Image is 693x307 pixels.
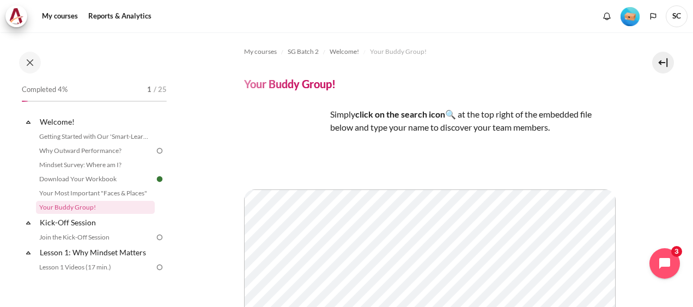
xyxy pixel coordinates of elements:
a: Your Buddy Group! [36,201,155,214]
a: Join the Kick-Off Session [36,231,155,244]
a: My courses [38,5,82,27]
a: Lesson 1 Videos (17 min.) [36,261,155,274]
span: SG Batch 2 [288,47,319,57]
img: Level #1 [621,7,640,26]
a: Level #1 [616,6,644,26]
span: My courses [244,47,277,57]
a: Architeck Architeck [5,5,33,27]
span: Collapse [23,217,34,228]
a: Welcome! [330,45,359,58]
p: Simply 🔍 at the top right of the embedded file below and type your name to discover your team mem... [244,108,616,134]
a: User menu [666,5,688,27]
a: Lesson 1 Summary [36,275,155,288]
a: Your Buddy Group! [370,45,427,58]
span: Welcome! [330,47,359,57]
a: Getting Started with Our 'Smart-Learning' Platform [36,130,155,143]
a: Why Outward Performance? [36,144,155,157]
span: Completed 4% [22,84,68,95]
strong: click on the search icon [355,109,445,119]
a: Lesson 1: Why Mindset Matters [38,245,155,260]
span: 1 [147,84,151,95]
nav: Navigation bar [244,43,616,60]
div: 4% [22,101,28,102]
span: SC [666,5,688,27]
a: My courses [244,45,277,58]
span: Collapse [23,116,34,127]
img: Architeck [9,8,24,24]
a: SG Batch 2 [288,45,319,58]
button: Languages [645,8,661,24]
img: dsf [244,108,326,189]
img: To do [155,232,165,242]
img: Done [155,174,165,184]
a: Your Most Important "Faces & Places" [36,187,155,200]
h4: Your Buddy Group! [244,77,336,91]
img: To do [155,146,165,156]
div: Show notification window with no new notifications [599,8,615,24]
span: Your Buddy Group! [370,47,427,57]
a: Mindset Survey: Where am I? [36,158,155,171]
a: Welcome! [38,114,155,129]
span: / 25 [154,84,167,95]
a: Kick-Off Session [38,215,155,230]
span: Collapse [23,247,34,258]
a: Download Your Workbook [36,173,155,186]
a: Reports & Analytics [84,5,155,27]
img: To do [155,262,165,272]
div: Level #1 [621,6,640,26]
